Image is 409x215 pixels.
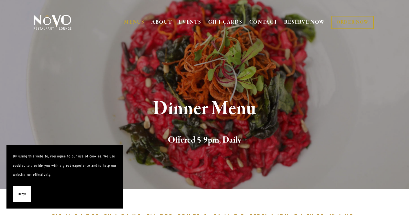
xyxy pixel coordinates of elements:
[151,19,172,26] a: ABOUT
[179,19,201,26] a: EVENTS
[208,16,242,28] a: GIFT CARDS
[43,134,366,147] h2: Offered 5-9pm, Daily
[32,14,73,30] img: Novo Restaurant &amp; Lounge
[13,186,31,202] button: Okay!
[331,16,374,29] a: ORDER NOW
[18,189,26,199] span: Okay!
[13,152,116,179] p: By using this website, you agree to our use of cookies. We use cookies to provide you with a grea...
[6,145,123,209] section: Cookie banner
[284,16,325,28] a: RESERVE NOW
[249,16,278,28] a: CONTACT
[124,19,145,26] a: MENUS
[43,98,366,119] h1: Dinner Menu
